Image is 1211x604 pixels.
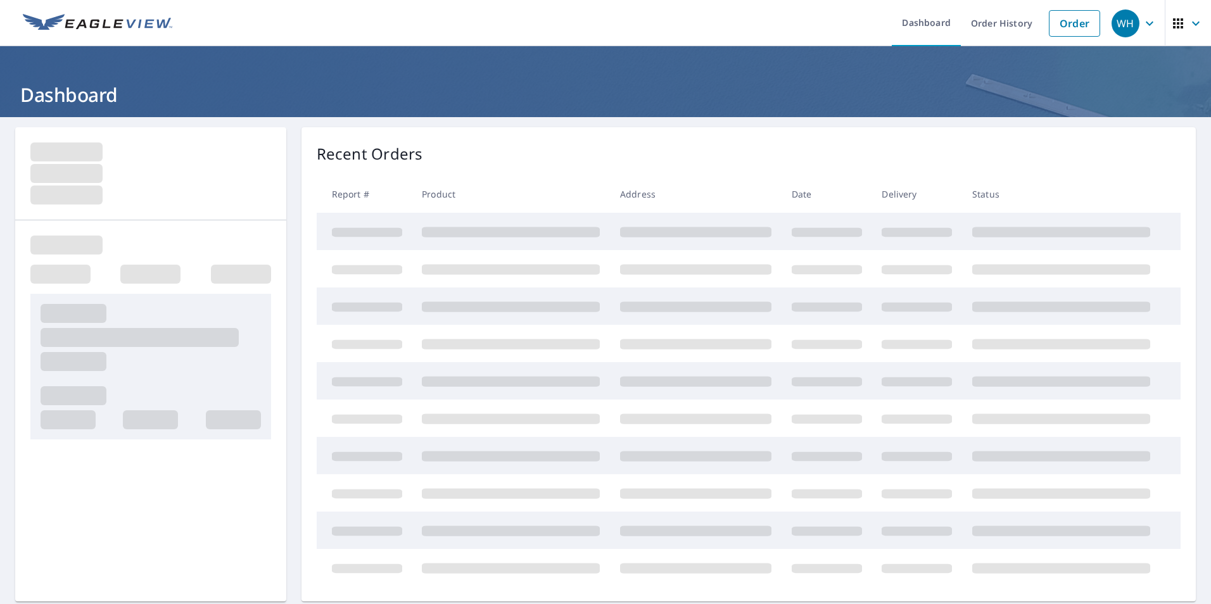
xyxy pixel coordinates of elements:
th: Address [610,175,782,213]
a: Order [1049,10,1100,37]
h1: Dashboard [15,82,1196,108]
th: Status [962,175,1160,213]
th: Report # [317,175,412,213]
th: Date [782,175,872,213]
img: EV Logo [23,14,172,33]
th: Product [412,175,610,213]
div: WH [1112,9,1139,37]
th: Delivery [872,175,962,213]
p: Recent Orders [317,142,423,165]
